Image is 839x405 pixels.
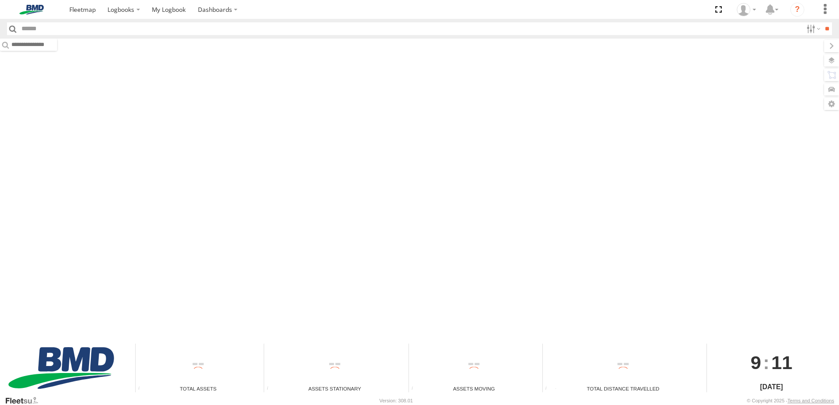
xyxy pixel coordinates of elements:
div: Kevin Ryan [734,3,759,16]
div: Total Distance Travelled [543,385,704,392]
div: Total distance travelled by all assets within specified date range and applied filters [543,386,556,392]
img: bmd-logo.svg [9,5,54,14]
label: Map Settings [824,98,839,110]
div: Assets Stationary [264,385,405,392]
span: 9 [751,344,761,381]
div: Version: 308.01 [380,398,413,403]
div: [DATE] [707,382,835,392]
div: © Copyright 2025 - [747,398,834,403]
div: Assets Moving [409,385,539,392]
div: Total number of assets current in transit. [409,386,422,392]
div: Total number of Enabled Assets [136,386,149,392]
i: ? [790,3,804,17]
span: 11 [771,344,792,381]
a: Terms and Conditions [788,398,834,403]
div: : [707,344,835,381]
div: Total Assets [136,385,261,392]
a: Visit our Website [5,396,45,405]
div: Total number of assets current stationary. [264,386,277,392]
img: BMD [4,347,118,388]
label: Search Filter Options [803,22,822,35]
